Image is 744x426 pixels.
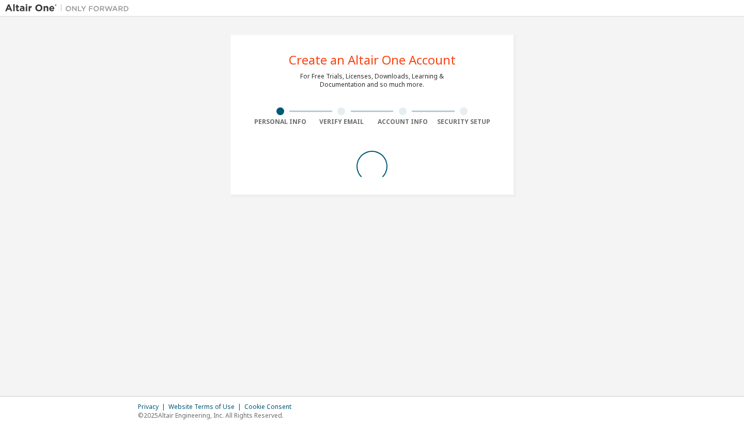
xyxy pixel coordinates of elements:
[311,118,373,126] div: Verify Email
[289,54,456,66] div: Create an Altair One Account
[250,118,311,126] div: Personal Info
[5,3,134,13] img: Altair One
[300,72,444,89] div: For Free Trials, Licenses, Downloads, Learning & Documentation and so much more.
[138,403,168,411] div: Privacy
[168,403,244,411] div: Website Terms of Use
[372,118,433,126] div: Account Info
[244,403,298,411] div: Cookie Consent
[138,411,298,420] p: © 2025 Altair Engineering, Inc. All Rights Reserved.
[433,118,495,126] div: Security Setup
